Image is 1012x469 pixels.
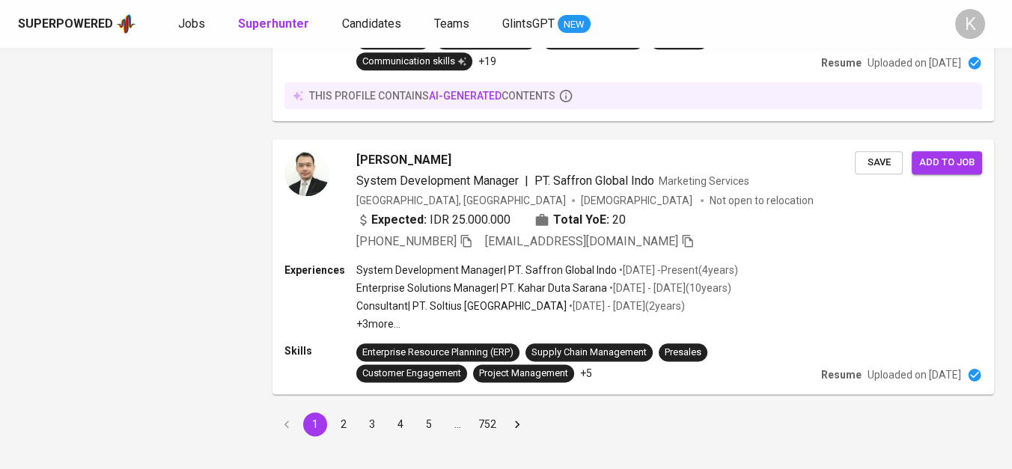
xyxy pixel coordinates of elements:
[659,175,749,187] span: Marketing Services
[525,172,528,190] span: |
[567,298,685,313] p: • [DATE] - [DATE] ( 2 years )
[360,412,384,436] button: Go to page 3
[272,412,531,436] nav: pagination navigation
[868,55,961,70] p: Uploaded on [DATE]
[18,13,136,35] a: Superpoweredapp logo
[912,151,982,174] button: Add to job
[356,211,510,229] div: IDR 25.000.000
[607,281,731,295] p: • [DATE] - [DATE] ( 10 years )
[417,412,441,436] button: Go to page 5
[178,16,205,31] span: Jobs
[581,193,695,208] span: [DEMOGRAPHIC_DATA]
[580,366,592,381] p: +5
[284,343,356,358] p: Skills
[356,234,457,248] span: [PHONE_NUMBER]
[558,17,591,32] span: NEW
[485,234,678,248] span: [EMAIL_ADDRESS][DOMAIN_NAME]
[356,281,607,295] p: Enterprise Solutions Manager | PT. Kahar Duta Sarana
[238,16,309,31] b: Superhunter
[178,15,208,34] a: Jobs
[868,367,961,382] p: Uploaded on [DATE]
[478,54,496,69] p: +19
[356,316,738,331] p: +3 more ...
[356,174,519,188] span: System Development Manager
[332,412,356,436] button: Go to page 2
[617,263,738,278] p: • [DATE] - Present ( 4 years )
[612,211,626,229] span: 20
[534,174,654,188] span: PT. Saffron Global Indo
[284,263,356,278] p: Experiences
[272,139,994,394] a: [PERSON_NAME]System Development Manager|PT. Saffron Global IndoMarketing Services[GEOGRAPHIC_DATA...
[531,346,647,360] div: Supply Chain Management
[238,15,312,34] a: Superhunter
[356,151,451,169] span: [PERSON_NAME]
[919,154,975,171] span: Add to job
[356,298,567,313] p: Consultant | PT. Soltius [GEOGRAPHIC_DATA]
[553,211,609,229] b: Total YoE:
[665,346,701,360] div: Presales
[362,55,466,69] div: Communication skills
[356,263,617,278] p: System Development Manager | PT. Saffron Global Indo
[821,55,862,70] p: Resume
[855,151,903,174] button: Save
[342,15,404,34] a: Candidates
[502,15,591,34] a: GlintsGPT NEW
[284,151,329,196] img: 95fda5be314e8285f57f7a84f3dce92a.jpeg
[362,346,513,360] div: Enterprise Resource Planning (ERP)
[434,16,469,31] span: Teams
[18,16,113,33] div: Superpowered
[303,412,327,436] button: page 1
[505,412,529,436] button: Go to next page
[479,367,568,381] div: Project Management
[429,90,502,102] span: AI-generated
[862,154,895,171] span: Save
[116,13,136,35] img: app logo
[434,15,472,34] a: Teams
[371,211,427,229] b: Expected:
[342,16,401,31] span: Candidates
[474,412,501,436] button: Go to page 752
[955,9,985,39] div: K
[445,417,469,432] div: …
[388,412,412,436] button: Go to page 4
[356,193,566,208] div: [GEOGRAPHIC_DATA], [GEOGRAPHIC_DATA]
[502,16,555,31] span: GlintsGPT
[309,88,555,103] p: this profile contains contents
[821,367,862,382] p: Resume
[362,367,461,381] div: Customer Engagement
[710,193,814,208] p: Not open to relocation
